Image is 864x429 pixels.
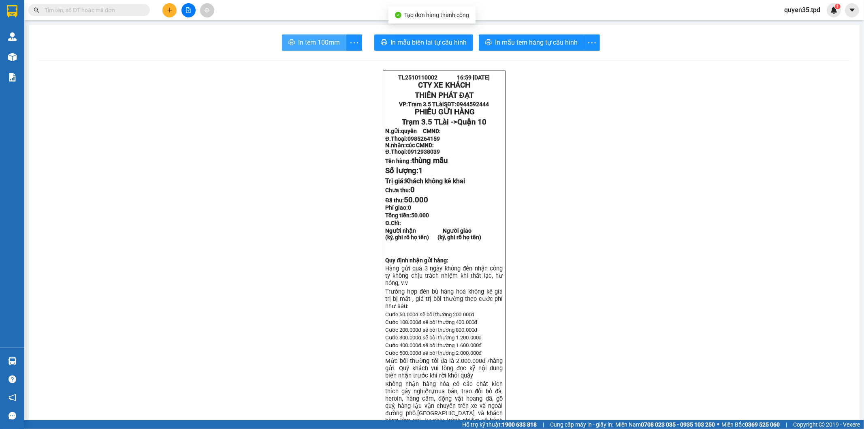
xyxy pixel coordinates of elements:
[385,319,477,325] span: Cước 100.000đ sẽ bồi thường 400.000đ
[385,187,415,193] strong: Chưa thu:
[390,37,467,47] span: In mẫu biên lai tự cấu hình
[385,327,477,333] span: Cước 200.000đ sẽ bồi thường 800.000đ
[502,421,537,428] strong: 1900 633 818
[200,3,214,17] button: aim
[385,148,440,155] strong: Đ.Thoại:
[385,357,503,379] span: Mức bồi thường tối đa là 2.000.000đ /hàng gửi. Quý khách vui lòng đọc kỹ nội dung biên nhận trước...
[45,6,140,15] input: Tìm tên, số ĐT hoặc mã đơn
[385,234,481,240] strong: (ký, ghi rõ họ tên) (ký, ghi rõ họ tên)
[457,74,471,81] span: 16:59
[721,420,780,429] span: Miền Bắc
[473,74,490,81] span: [DATE]
[399,101,489,107] strong: VP: SĐT:
[385,257,448,264] strong: Quy định nhận gửi hàng:
[845,3,859,17] button: caret-down
[162,3,177,17] button: plus
[584,34,600,51] button: more
[457,101,489,107] span: 0944592444
[402,118,486,127] span: Trạm 3.5 TLài ->
[385,212,429,219] span: Tổng tiền:
[819,422,825,427] span: copyright
[346,34,362,51] button: more
[462,420,537,429] span: Hỗ trợ kỹ thuật:
[385,204,411,211] strong: Phí giao:
[412,156,448,165] span: thùng mẫu
[204,7,210,13] span: aim
[385,135,440,142] strong: Đ.Thoại:
[543,420,544,429] span: |
[7,5,17,17] img: logo-vxr
[381,39,387,47] span: printer
[836,4,839,9] span: 1
[485,39,492,47] span: printer
[186,7,191,13] span: file-add
[778,5,827,15] span: quyen35.tpd
[167,7,173,13] span: plus
[408,101,444,107] span: Trạm 3.5 TLài
[615,420,715,429] span: Miền Nam
[385,288,503,310] span: Trường hợp đền bù hàng hoá không kê giá trị bị mất , giá trị bồi thường theo cước phí như sau:
[641,421,715,428] strong: 0708 023 035 - 0935 103 250
[385,311,474,317] span: Cước 50.000đ sẽ bồi thường 200.000đ
[385,142,434,148] strong: N.nhận:
[385,335,482,341] span: Cước 300.000đ sẽ bồi thường 1.200.000đ
[8,73,17,82] img: solution-icon
[385,220,401,226] span: Đ.Chỉ:
[401,128,441,134] span: quyền CMND:
[385,350,482,356] span: Cước 500.000đ sẽ bồi thường 2.000.000đ
[346,38,362,48] span: more
[584,38,599,48] span: more
[418,81,470,90] strong: CTY XE KHÁCH
[457,118,486,127] span: Quận 10
[411,212,429,219] span: 50.000
[385,197,428,204] strong: Đã thu:
[717,423,719,426] span: ⚪️
[835,4,841,9] sup: 1
[407,135,440,142] span: 0985264159
[385,177,465,185] span: Trị giá:
[282,34,346,51] button: printerIn tem 100mm
[404,195,428,204] span: 50.000
[9,394,16,401] span: notification
[8,32,17,41] img: warehouse-icon
[479,34,584,51] button: printerIn mẫu tem hàng tự cấu hình
[9,375,16,383] span: question-circle
[408,204,411,211] span: 0
[374,34,473,51] button: printerIn mẫu biên lai tự cấu hình
[385,342,482,348] span: Cước 400.000đ sẽ bồi thường 1.600.000đ
[395,12,401,18] span: check-circle
[398,74,437,81] span: TL2510110002
[786,420,787,429] span: |
[410,185,415,194] span: 0
[9,412,16,420] span: message
[405,177,465,185] span: Khách không kê khai
[830,6,838,14] img: icon-new-feature
[407,148,440,155] span: 0912938039
[415,107,475,116] span: PHIẾU GỬI HÀNG
[385,158,448,164] strong: Tên hàng :
[550,420,613,429] span: Cung cấp máy in - giấy in:
[849,6,856,14] span: caret-down
[288,39,295,47] span: printer
[495,37,578,47] span: In mẫu tem hàng tự cấu hình
[385,227,471,234] strong: Người nhận Người giao
[181,3,196,17] button: file-add
[385,265,503,287] span: Hàng gửi quá 3 ngày không đến nhận công ty không chịu trách nhiệm khi thất lạc, hư hỏn...
[418,166,423,175] span: 1
[745,421,780,428] strong: 0369 525 060
[385,166,423,175] span: Số lượng:
[34,7,39,13] span: search
[385,128,441,134] strong: N.gửi:
[8,357,17,365] img: warehouse-icon
[406,142,434,148] span: cúc CMND:
[415,91,474,100] strong: THIÊN PHÁT ĐẠT
[298,37,340,47] span: In tem 100mm
[405,12,469,18] span: Tạo đơn hàng thành công
[8,53,17,61] img: warehouse-icon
